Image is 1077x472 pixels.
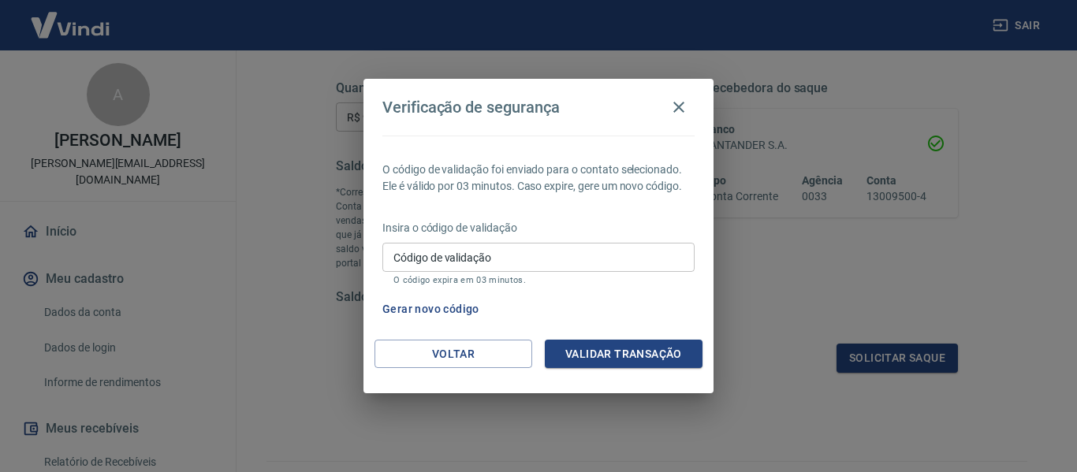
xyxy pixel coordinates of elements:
p: O código de validação foi enviado para o contato selecionado. Ele é válido por 03 minutos. Caso e... [382,162,695,195]
p: O código expira em 03 minutos. [393,275,684,285]
button: Voltar [375,340,532,369]
button: Gerar novo código [376,295,486,324]
p: Insira o código de validação [382,220,695,236]
button: Validar transação [545,340,702,369]
h4: Verificação de segurança [382,98,560,117]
